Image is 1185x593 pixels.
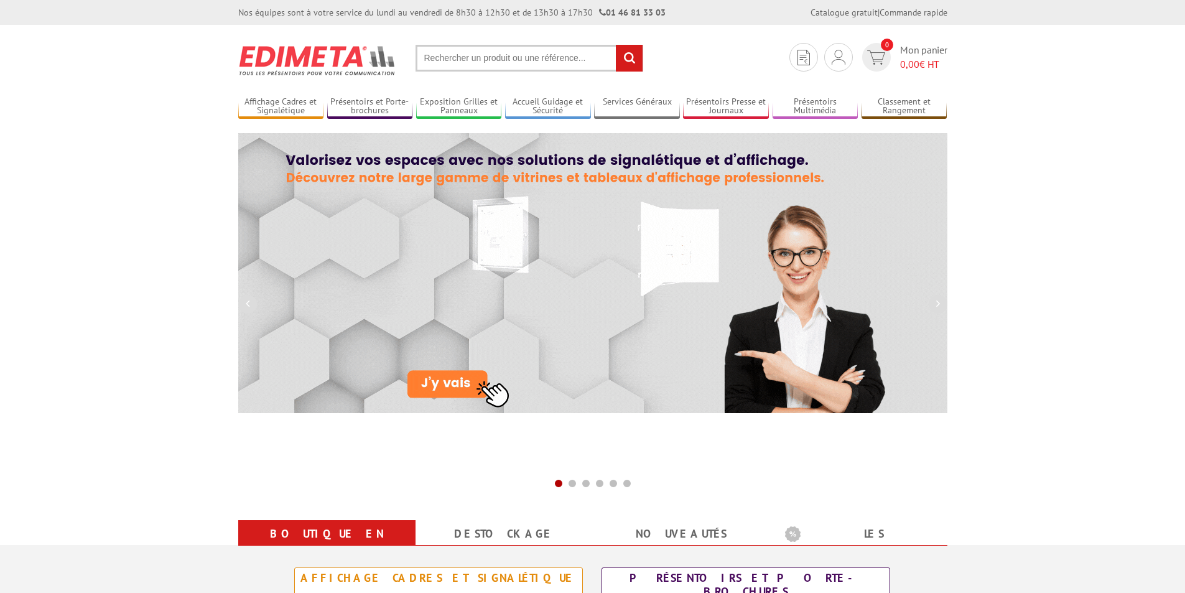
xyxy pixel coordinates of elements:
a: Catalogue gratuit [811,7,878,18]
img: devis rapide [867,50,885,65]
a: Exposition Grilles et Panneaux [416,96,502,117]
input: rechercher [616,45,643,72]
span: 0,00 [900,58,919,70]
a: Classement et Rangement [862,96,947,117]
a: Boutique en ligne [253,523,401,567]
strong: 01 46 81 33 03 [599,7,666,18]
b: Les promotions [785,523,941,548]
a: Les promotions [785,523,932,567]
input: Rechercher un produit ou une référence... [416,45,643,72]
div: | [811,6,947,19]
span: € HT [900,57,947,72]
a: Présentoirs Multimédia [773,96,858,117]
img: devis rapide [797,50,810,65]
a: Affichage Cadres et Signalétique [238,96,324,117]
a: Services Généraux [594,96,680,117]
a: Présentoirs et Porte-brochures [327,96,413,117]
span: 0 [881,39,893,51]
a: nouveautés [608,523,755,545]
div: Affichage Cadres et Signalétique [298,571,579,585]
img: devis rapide [832,50,845,65]
a: devis rapide 0 Mon panier 0,00€ HT [859,43,947,72]
div: Nos équipes sont à votre service du lundi au vendredi de 8h30 à 12h30 et de 13h30 à 17h30 [238,6,666,19]
a: Destockage [430,523,578,545]
img: Présentoir, panneau, stand - Edimeta - PLV, affichage, mobilier bureau, entreprise [238,37,397,83]
a: Commande rapide [880,7,947,18]
a: Accueil Guidage et Sécurité [505,96,591,117]
a: Présentoirs Presse et Journaux [683,96,769,117]
span: Mon panier [900,43,947,72]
